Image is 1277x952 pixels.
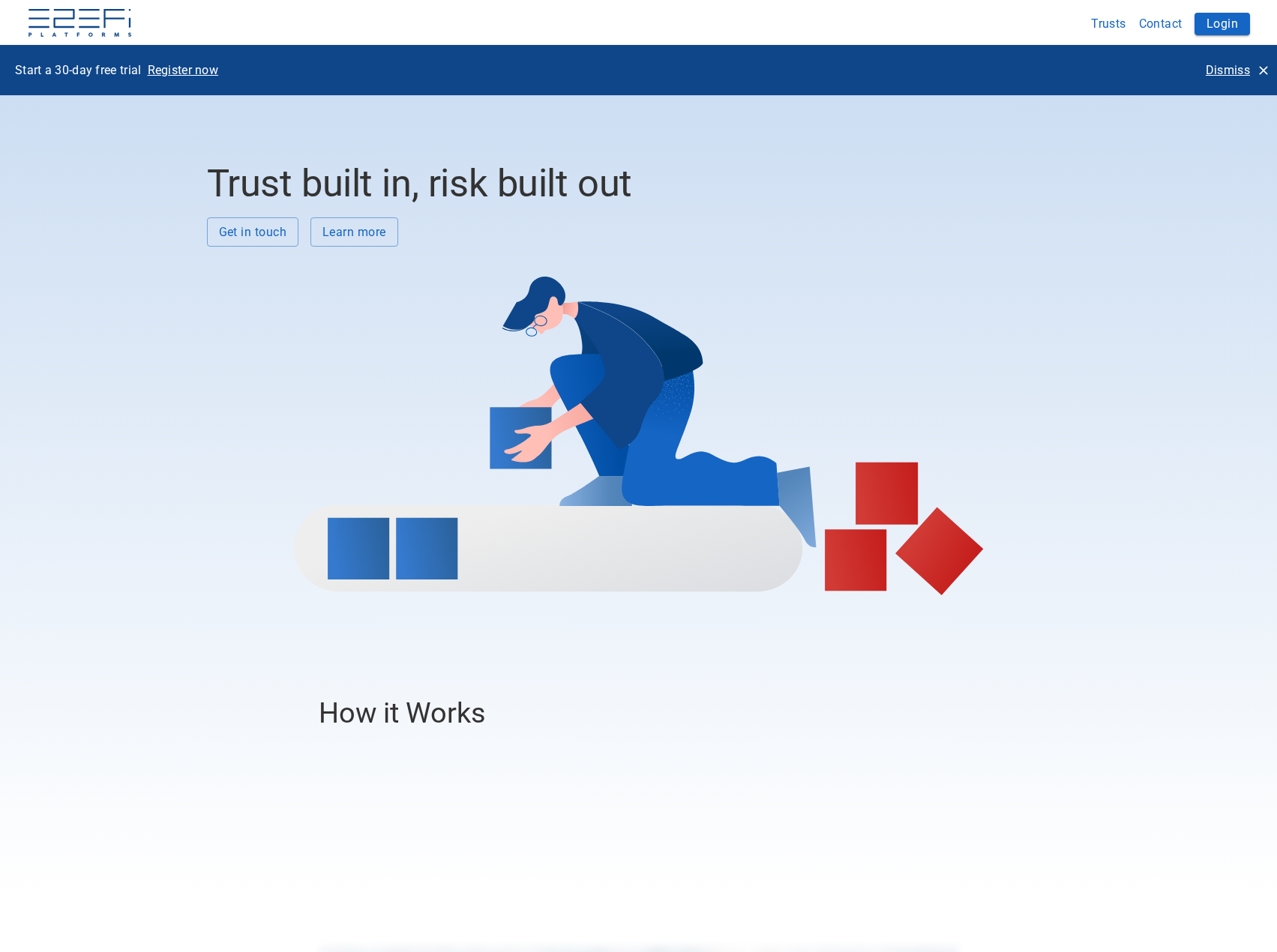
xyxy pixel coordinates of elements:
[1200,57,1274,83] button: Dismiss
[1206,61,1250,79] p: Dismiss
[142,57,225,83] button: Register now
[207,161,1071,205] h2: Trust built in, risk built out
[319,696,958,729] h3: How it Works
[148,61,219,79] p: Register now
[15,61,142,79] p: Start a 30-day free trial
[310,217,398,247] button: Learn more
[207,217,299,247] button: Get in touch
